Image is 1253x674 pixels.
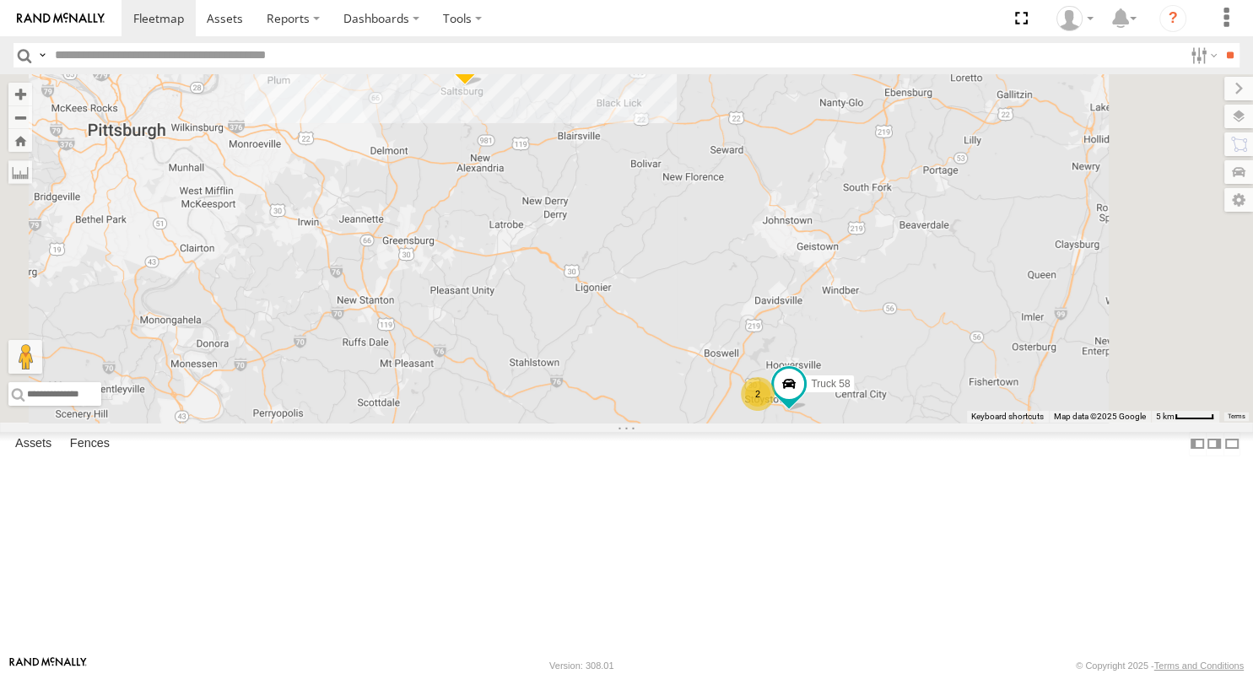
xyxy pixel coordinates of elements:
label: Map Settings [1224,188,1253,212]
span: Map data ©2025 Google [1054,412,1146,421]
span: Truck 58 [811,378,850,390]
a: Terms (opens in new tab) [1228,413,1245,420]
i: ? [1159,5,1186,32]
a: Visit our Website [9,657,87,674]
span: 5 km [1156,412,1175,421]
button: Drag Pegman onto the map to open Street View [8,340,42,374]
label: Search Filter Options [1184,43,1220,67]
div: Samantha Graf [1050,6,1099,31]
label: Dock Summary Table to the Right [1206,432,1223,456]
a: Terms and Conditions [1154,661,1244,671]
label: Measure [8,160,32,184]
button: Zoom in [8,83,32,105]
label: Fences [62,432,118,456]
label: Search Query [35,43,49,67]
button: Keyboard shortcuts [971,411,1044,423]
label: Dock Summary Table to the Left [1189,432,1206,456]
div: © Copyright 2025 - [1076,661,1244,671]
button: Zoom Home [8,129,32,152]
div: 2 [741,377,775,411]
button: Zoom out [8,105,32,129]
label: Assets [7,432,60,456]
button: Map Scale: 5 km per 43 pixels [1151,411,1219,423]
img: rand-logo.svg [17,13,105,24]
label: Hide Summary Table [1223,432,1240,456]
div: Version: 308.01 [549,661,613,671]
